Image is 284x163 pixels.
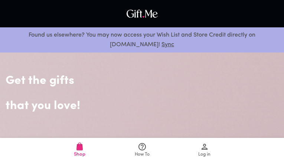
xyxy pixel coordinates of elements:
h2: that you love! [6,95,278,117]
a: Sync [161,42,174,48]
a: Shop [49,138,111,163]
a: Log in [173,138,236,163]
h2: Get the gifts [6,48,278,92]
a: How To [111,138,173,163]
img: GiftMe Logo [125,8,160,20]
span: How To [135,151,150,158]
span: Shop [74,151,85,158]
p: Found us elsewhere? You may now access your Wish List and Store Credit directly on [DOMAIN_NAME]! [6,30,278,50]
span: Log in [198,151,210,158]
